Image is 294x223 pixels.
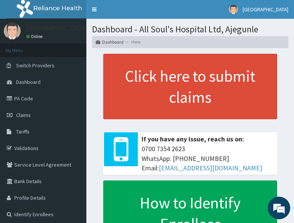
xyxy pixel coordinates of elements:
[124,39,140,45] li: Here
[16,128,30,135] span: Tariffs
[142,144,273,173] span: 0700 7354 2623 WhatsApp: [PHONE_NUMBER] Email:
[103,54,277,119] a: Click here to submit claims
[229,5,238,14] img: User Image
[16,79,41,85] span: Dashboard
[4,23,21,39] img: User Image
[16,112,31,118] span: Claims
[16,62,54,69] span: Switch Providers
[243,6,288,13] span: [GEOGRAPHIC_DATA]
[142,135,244,143] b: If you have any issue, reach us on:
[92,24,288,34] h1: Dashboard - All Soul's Hospital Ltd, Ajegunle
[96,39,124,45] a: Dashboard
[26,34,44,39] a: Online
[26,24,88,31] p: [GEOGRAPHIC_DATA]
[159,164,262,172] a: [EMAIL_ADDRESS][DOMAIN_NAME]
